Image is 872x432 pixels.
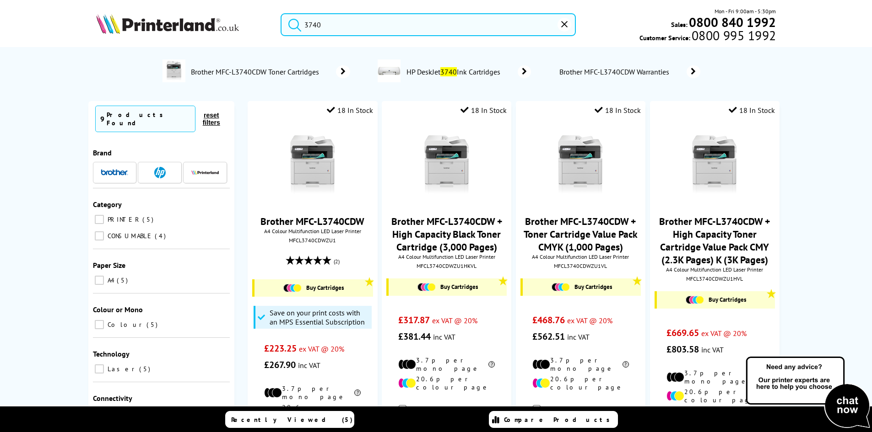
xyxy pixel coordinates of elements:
[255,237,370,244] div: MFCL3740CDWZU1
[440,283,478,291] span: Buy Cartridges
[139,365,152,373] span: 5
[413,405,496,416] span: Free Next Day Delivery*
[405,67,504,76] span: HP DeskJet Ink Cartridges
[195,111,227,127] button: reset filters
[715,7,776,16] span: Mon - Fri 9:00am - 5:30pm
[96,14,239,34] img: Printerland Logo
[95,215,104,224] input: PRINTER 5
[298,361,320,370] span: inc VAT
[686,296,704,304] img: Cartridges
[701,329,747,338] span: ex VAT @ 20%
[95,364,104,373] input: Laser 5
[574,283,612,291] span: Buy Cartridges
[306,284,344,292] span: Buy Cartridges
[433,332,455,341] span: inc VAT
[520,253,641,260] span: A4 Colour Multifunction LED Laser Printer
[95,320,104,329] input: Colour 5
[460,106,507,115] div: 18 In Stock
[671,20,688,29] span: Sales:
[432,316,477,325] span: ex VAT @ 20%
[504,416,615,424] span: Compare Products
[412,131,481,199] img: brother-MFC-L3740CDW-front-small.jpg
[552,283,570,291] img: Cartridges
[527,283,636,291] a: Buy Cartridges
[107,111,190,127] div: Products Found
[523,262,639,269] div: MFCL3740CDWZU1VL
[154,167,166,178] img: HP
[100,114,104,123] span: 9
[532,331,565,342] span: £562.51
[655,266,775,273] span: A4 Colour Multifunction LED Laser Printer
[398,375,495,391] li: 20.6p per colour page
[378,59,401,82] img: Deskjet3740-conspage.jpg
[391,215,502,253] a: Brother MFC-L3740CDW + High Capacity Black Toner Cartridge (3,000 Pages)
[95,231,104,240] input: CONSUMABLE 4
[386,253,507,260] span: A4 Colour Multifunction LED Laser Printer
[264,359,296,371] span: £267.90
[386,398,507,424] div: modal_delivery
[190,67,322,76] span: Brother MFC-L3740CDW Toner Cartridges
[93,200,122,209] span: Category
[93,148,112,157] span: Brand
[666,327,699,339] span: £669.65
[389,262,504,269] div: MFCL3740CDWZU1HKVL
[558,67,673,76] span: Brother MFC-L3740CDW Warranties
[688,18,776,27] a: 0800 840 1992
[264,342,297,354] span: £223.25
[520,398,641,424] div: modal_delivery
[105,232,154,240] span: CONSUMABLE
[327,106,373,115] div: 18 In Stock
[281,13,576,36] input: Search product or
[259,284,368,292] a: Buy Cartridges
[690,31,776,40] span: 0800 995 1992
[639,31,776,42] span: Customer Service:
[101,169,128,176] img: Brother
[398,331,431,342] span: £381.44
[666,388,763,404] li: 20.6p per colour page
[729,106,775,115] div: 18 In Stock
[524,215,638,253] a: Brother MFC-L3740CDW + Toner Cartridge Value Pack CMYK (1,000 Pages)
[93,305,143,314] span: Colour or Mono
[190,59,350,84] a: Brother MFC-L3740CDW Toner Cartridges
[532,314,565,326] span: £468.76
[162,59,185,82] img: MFC-L3740CDW-deptimage.jpg
[252,228,373,235] span: A4 Colour Multifunction LED Laser Printer
[105,276,116,284] span: A4
[405,59,531,84] a: HP DeskJet3740Ink Cartridges
[283,284,302,292] img: Cartridges
[270,308,369,326] span: Save on your print costs with an MPS Essential Subscription
[532,356,629,373] li: 3.7p per mono page
[393,283,502,291] a: Buy Cartridges
[264,384,361,401] li: 3.7p per mono page
[93,261,125,270] span: Paper Size
[264,403,361,420] li: 20.6p per colour page
[666,343,699,355] span: £803.58
[95,276,104,285] input: A4 5
[489,411,618,428] a: Compare Products
[547,405,630,416] span: Free Next Day Delivery*
[595,106,641,115] div: 18 In Stock
[440,67,457,76] mark: 3740
[567,332,590,341] span: inc VAT
[105,215,141,224] span: PRINTER
[260,215,364,228] a: Brother MFC-L3740CDW
[546,131,615,199] img: brother-MFC-L3740CDW-front-small.jpg
[709,296,746,304] span: Buy Cartridges
[398,314,430,326] span: £317.87
[93,349,130,358] span: Technology
[155,232,168,240] span: 4
[93,394,132,403] span: Connectivity
[278,131,347,199] img: brother-MFC-L3740CDW-front-small.jpg
[299,344,344,353] span: ex VAT @ 20%
[191,170,219,175] img: Printerland
[558,65,700,78] a: Brother MFC-L3740CDW Warranties
[105,320,146,329] span: Colour
[117,276,130,284] span: 5
[744,355,872,430] img: Open Live Chat window
[142,215,156,224] span: 5
[657,275,773,282] div: MFCL3740CDWZU1HVL
[680,131,749,199] img: brother-MFC-L3740CDW-front-small.jpg
[659,215,770,266] a: Brother MFC-L3740CDW + High Capacity Toner Cartridge Value Pack CMY (2.3K Pages) K (3K Pages)
[105,365,138,373] span: Laser
[231,416,353,424] span: Recently Viewed (5)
